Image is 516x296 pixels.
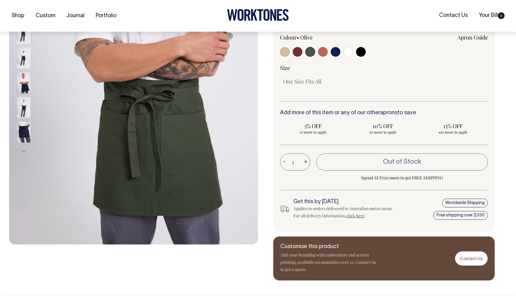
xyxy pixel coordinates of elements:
[353,122,413,130] span: 10% OFF
[17,48,30,69] img: dark-navy
[280,251,377,273] p: Add your branding with embroidery and screen printing, available on quantities over 25. Contact u...
[280,156,288,168] button: -
[280,64,488,71] div: Size
[476,11,507,20] a: Your Bill0
[423,122,483,130] span: 15% OFF
[17,72,30,93] img: dark-navy
[17,122,30,143] img: dark-navy
[350,121,416,136] input: 10% OFF 50 more to apply
[498,12,505,19] span: 0
[280,34,363,41] div: Colour
[457,34,488,41] a: Apron Guide
[380,110,397,115] a: aprons
[455,251,488,266] a: Contact Us
[316,174,488,181] span: Spend AUD350 more to get FREE SHIPPING
[19,145,28,158] button: Next
[383,159,421,165] span: Out of Stock
[93,11,119,21] a: Portfolio
[283,130,343,134] span: 25 more to apply
[9,11,27,21] a: Shop
[283,122,343,130] span: 5% OFF
[280,110,488,116] h6: Add more of this item or any of our other to save
[437,11,470,20] a: Contact Us
[280,244,377,250] h6: Customise this product
[301,156,310,168] button: +
[353,130,413,134] span: 50 more to apply
[280,121,346,136] input: 5% OFF 25 more to apply
[293,199,393,205] h6: Get this by [DATE]
[297,34,299,41] span: •
[17,23,30,44] img: olive
[280,76,324,87] input: One Size Fits All
[423,130,483,134] span: 100 more to apply
[17,97,30,118] img: dark-navy
[33,11,58,21] a: Custom
[293,205,393,219] div: Applies to orders delivered in Australian metro areas. For all delivery information, .
[300,34,313,41] label: Olive
[64,11,87,21] a: Journal
[346,213,365,219] a: click here
[283,78,321,85] span: One Size Fits All
[316,153,488,170] button: Out of Stock
[420,121,486,136] input: 15% OFF 100 more to apply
